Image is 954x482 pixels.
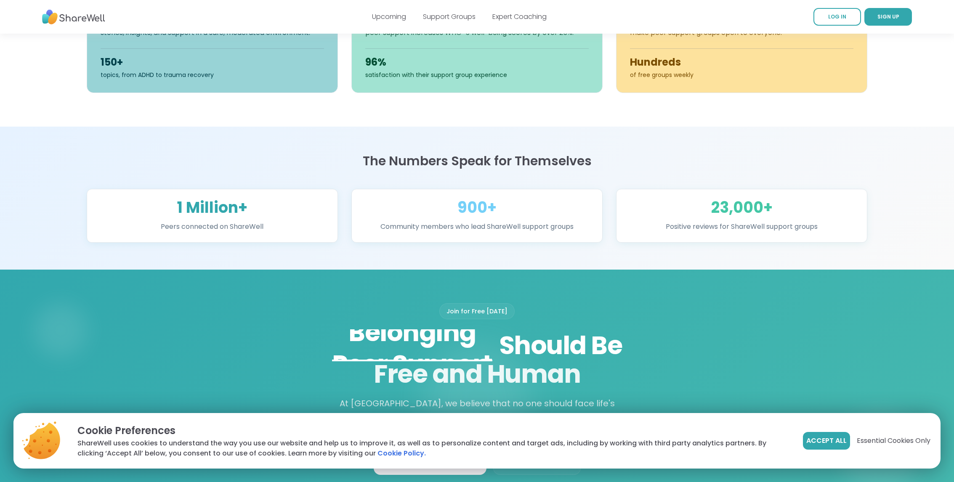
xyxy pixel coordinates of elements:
span: LOG IN [828,13,846,20]
a: LOG IN [813,8,861,26]
h2: The Numbers Speak for Themselves [87,154,868,169]
span: SIGN UP [877,13,899,20]
div: of free groups weekly [630,71,853,79]
div: satisfaction with their support group experience [365,71,589,79]
p: Cookie Preferences [77,423,789,438]
p: At [GEOGRAPHIC_DATA], we believe that no one should face life's challenges alone. We've removed p... [336,397,619,438]
button: Accept All [803,432,850,450]
p: Peers connected on ShareWell [97,221,327,232]
div: 150+ [101,56,324,69]
div: Join for Free [DATE] [439,303,515,319]
span: Free and Human [374,356,580,392]
a: Support Groups [423,12,476,21]
span: Essential Cookies Only [857,436,930,446]
div: 23,000+ [627,199,857,216]
a: Cookie Policy. [377,448,426,458]
div: Hundreds [630,56,853,69]
span: Accept All [806,436,847,446]
div: 96% [365,56,589,69]
div: Belonging [332,316,492,348]
a: Upcoming [372,12,406,21]
div: topics, from ADHD to trauma recovery [101,71,324,79]
img: ShareWell Nav Logo [42,5,105,29]
p: ShareWell uses cookies to understand the way you use our website and help us to improve it, as we... [77,438,789,458]
a: SIGN UP [864,8,912,26]
span: Should Be [262,329,693,361]
p: Positive reviews for ShareWell support groups [627,221,857,232]
div: 900+ [362,199,592,216]
div: 1 Million+ [97,199,327,216]
a: Expert Coaching [492,12,547,21]
p: Community members who lead ShareWell support groups [362,221,592,232]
